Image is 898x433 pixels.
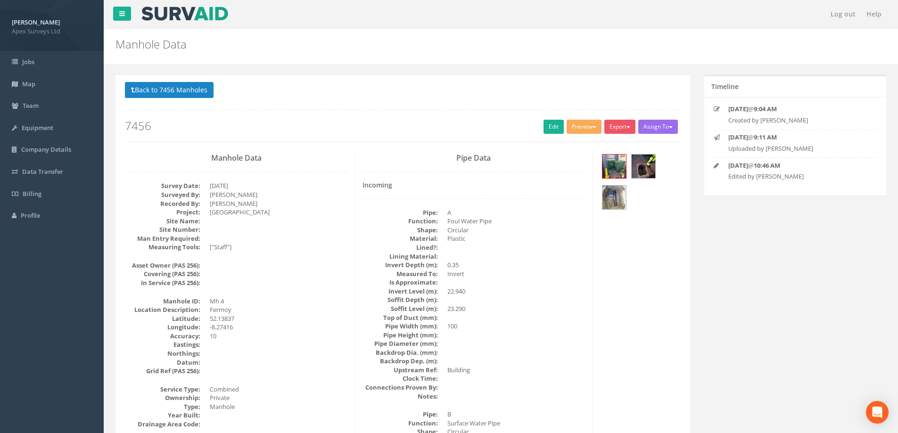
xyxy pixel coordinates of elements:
dt: Pipe: [362,208,438,217]
dd: Mh 4 [210,297,348,306]
dt: Eastings: [125,340,200,349]
strong: 9:11 AM [754,133,777,141]
dd: Surface Water Pipe [447,419,585,428]
strong: [PERSON_NAME] [12,18,60,26]
p: Edited by [PERSON_NAME] [728,172,862,181]
dt: Soffit Level (m): [362,304,438,313]
span: Map [22,80,35,88]
dd: 0.35 [447,261,585,270]
span: Billing [23,189,41,198]
p: @ [728,161,862,170]
dt: Measuring Tools: [125,243,200,252]
dt: Ownership: [125,393,200,402]
dt: Pipe Width (mm): [362,322,438,331]
dt: Covering (PAS 256): [125,270,200,278]
dd: [DATE] [210,181,348,190]
strong: [DATE] [728,161,748,170]
dt: Service Type: [125,385,200,394]
p: @ [728,105,862,114]
dt: Accuracy: [125,332,200,341]
strong: 10:46 AM [754,161,780,170]
span: Profile [21,211,40,220]
dd: 100 [447,322,585,331]
dd: B [447,410,585,419]
a: Edit [544,120,564,134]
dt: Lining Material: [362,252,438,261]
dt: Clock Time: [362,374,438,383]
dt: Notes: [362,392,438,401]
dt: Top of Duct (mm): [362,313,438,322]
dt: Backdrop Dep. (m): [362,357,438,366]
dt: Backdrop Dia. (mm): [362,348,438,357]
dt: Latitude: [125,314,200,323]
img: c48e090a-528f-46ad-b747-c5e76595b7db_6cd4aae5-e982-c1bc-2330-3b9c5cf5045f_thumb.jpg [632,155,655,178]
dt: Material: [362,234,438,243]
h2: 7456 [125,120,681,132]
strong: [DATE] [728,133,748,141]
button: Preview [567,120,601,134]
dd: A [447,208,585,217]
dt: Pipe Diameter (mm): [362,339,438,348]
dt: Type: [125,402,200,411]
img: c48e090a-528f-46ad-b747-c5e76595b7db_020626ed-62f1-65fd-9cd8-85ca6bf40ed6_thumb.jpg [602,155,626,178]
dd: [PERSON_NAME] [210,190,348,199]
h3: Pipe Data [362,154,585,163]
dt: Recorded By: [125,199,200,208]
dt: Function: [362,217,438,226]
dt: Pipe: [362,410,438,419]
dt: Is Approximate: [362,278,438,287]
p: Created by [PERSON_NAME] [728,116,862,125]
dd: ["Staff"] [210,243,348,252]
h2: Manhole Data [115,38,756,50]
strong: 9:04 AM [754,105,777,113]
dt: Drainage Area Code: [125,420,200,429]
span: Company Details [21,145,71,154]
dd: Circular [447,226,585,235]
dt: Datum: [125,358,200,367]
dt: Lined?: [362,243,438,252]
span: Equipment [22,123,53,132]
dd: 23.290 [447,304,585,313]
dt: Connections Proven By: [362,383,438,392]
dt: Measured To: [362,270,438,278]
span: Jobs [22,57,34,66]
strong: [DATE] [728,105,748,113]
dt: Pipe Height (mm): [362,331,438,340]
dd: 10 [210,332,348,341]
dt: Soffit Depth (m): [362,295,438,304]
dt: Asset Owner (PAS 256): [125,261,200,270]
span: Team [23,101,39,110]
h3: Manhole Data [125,154,348,163]
dt: Site Name: [125,217,200,226]
dt: Year Built: [125,411,200,420]
dd: Invert [447,270,585,278]
dd: Foul Water Pipe [447,217,585,226]
dt: Surveyed By: [125,190,200,199]
dt: Grid Ref (PAS 256): [125,367,200,376]
dt: Project: [125,208,200,217]
dt: Man Entry Required: [125,234,200,243]
dt: Manhole ID: [125,297,200,306]
dd: -8.27416 [210,323,348,332]
span: Data Transfer [22,167,63,176]
p: Uploaded by [PERSON_NAME] [728,144,862,153]
dd: Fermoy [210,305,348,314]
dt: Invert Level (m): [362,287,438,296]
dd: 22.940 [447,287,585,296]
dt: Invert Depth (m): [362,261,438,270]
dt: Location Description: [125,305,200,314]
dd: Plastic [447,234,585,243]
dd: Manhole [210,402,348,411]
span: Apex Surveys Ltd [12,27,92,36]
button: Assign To [638,120,678,134]
h5: Timeline [711,83,739,90]
dt: Site Number: [125,225,200,234]
h4: Incoming [362,181,585,188]
dd: Combined [210,385,348,394]
dt: Survey Date: [125,181,200,190]
dd: Building [447,366,585,375]
dt: In Service (PAS 256): [125,278,200,287]
dt: Upstream Ref: [362,366,438,375]
a: [PERSON_NAME] Apex Surveys Ltd [12,16,92,35]
p: @ [728,133,862,142]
